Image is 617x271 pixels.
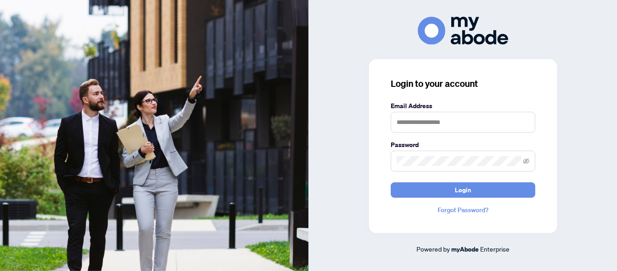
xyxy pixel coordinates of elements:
span: Enterprise [480,245,509,253]
a: Forgot Password? [391,205,535,215]
h3: Login to your account [391,77,535,90]
span: Login [455,183,471,197]
span: eye-invisible [523,158,529,164]
img: ma-logo [418,17,508,44]
label: Password [391,140,535,150]
button: Login [391,182,535,198]
label: Email Address [391,101,535,111]
a: myAbode [451,244,479,254]
span: Powered by [416,245,450,253]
